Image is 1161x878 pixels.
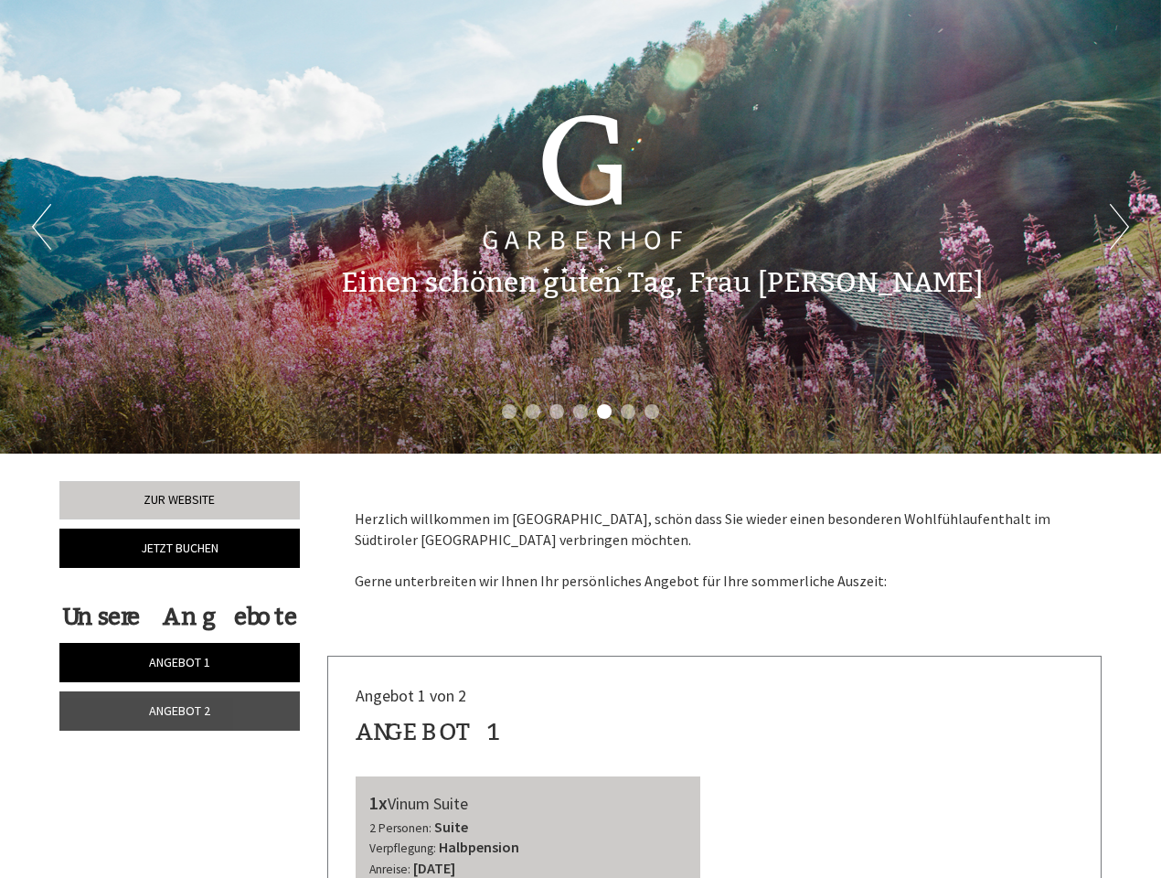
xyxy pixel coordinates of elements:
small: Anreise: [369,862,410,877]
p: Herzlich willkommen im [GEOGRAPHIC_DATA], schön dass Sie wieder einen besonderen Wohlfühlaufentha... [355,509,1075,592]
div: Vinum Suite [369,790,687,817]
a: Jetzt buchen [59,529,300,568]
a: Zur Website [59,481,300,519]
h1: Einen schönen guten Tag, Frau [PERSON_NAME] [341,268,983,298]
span: Angebot 2 [149,702,210,719]
small: Verpflegung: [369,841,436,856]
div: Angebot 1 [356,715,503,749]
div: Unsere Angebote [59,600,300,634]
b: 1x [369,791,388,814]
button: Next [1110,204,1129,250]
span: Angebot 1 von 2 [356,685,466,706]
b: Halbpension [439,838,519,856]
button: Previous [32,204,51,250]
small: 2 Personen: [369,820,431,836]
b: Suite [434,818,468,836]
span: Angebot 1 [149,654,210,670]
b: [DATE] [413,859,455,877]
